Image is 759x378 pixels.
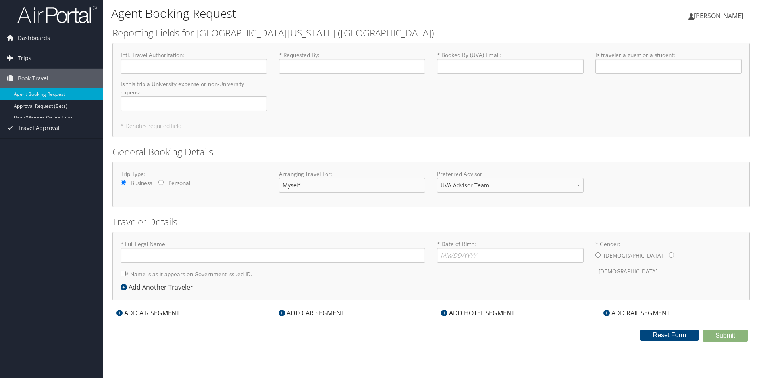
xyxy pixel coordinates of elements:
[279,51,426,74] label: * Requested By :
[121,51,267,74] label: Intl. Travel Authorization :
[121,240,425,263] label: * Full Legal Name
[131,179,152,187] label: Business
[599,308,674,318] div: ADD RAIL SEGMENT
[121,267,252,281] label: * Name is as it appears on Government issued ID.
[121,80,267,111] label: Is this trip a University expense or non-University expense :
[599,264,657,279] label: [DEMOGRAPHIC_DATA]
[437,248,584,263] input: * Date of Birth:
[595,59,742,74] input: Is traveler a guest or a student:
[279,59,426,74] input: * Requested By:
[168,179,190,187] label: Personal
[18,28,50,48] span: Dashboards
[112,308,184,318] div: ADD AIR SEGMENT
[437,308,519,318] div: ADD HOTEL SEGMENT
[121,59,267,74] input: Intl. Travel Authorization:
[112,145,750,158] h2: General Booking Details
[121,123,742,129] h5: * Denotes required field
[121,248,425,263] input: * Full Legal Name
[121,271,126,276] input: * Name is as it appears on Government issued ID.
[18,69,48,88] span: Book Travel
[595,252,601,258] input: * Gender:[DEMOGRAPHIC_DATA][DEMOGRAPHIC_DATA]
[17,5,97,24] img: airportal-logo.png
[688,4,751,28] a: [PERSON_NAME]
[694,11,743,20] span: [PERSON_NAME]
[437,59,584,74] input: * Booked By (UVA) Email:
[279,170,426,178] label: Arranging Travel For:
[121,170,267,178] label: Trip Type:
[595,51,742,74] label: Is traveler a guest or a student :
[121,96,267,111] input: Is this trip a University expense or non-University expense:
[111,5,538,22] h1: Agent Booking Request
[595,240,742,279] label: * Gender:
[703,330,748,342] button: Submit
[437,240,584,263] label: * Date of Birth:
[18,118,60,138] span: Travel Approval
[669,252,674,258] input: * Gender:[DEMOGRAPHIC_DATA][DEMOGRAPHIC_DATA]
[604,248,663,263] label: [DEMOGRAPHIC_DATA]
[275,308,349,318] div: ADD CAR SEGMENT
[18,48,31,68] span: Trips
[640,330,699,341] button: Reset Form
[112,215,750,229] h2: Traveler Details
[112,26,750,40] h2: Reporting Fields for [GEOGRAPHIC_DATA][US_STATE] ([GEOGRAPHIC_DATA])
[437,170,584,178] label: Preferred Advisor
[121,283,197,292] div: Add Another Traveler
[437,51,584,74] label: * Booked By (UVA) Email :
